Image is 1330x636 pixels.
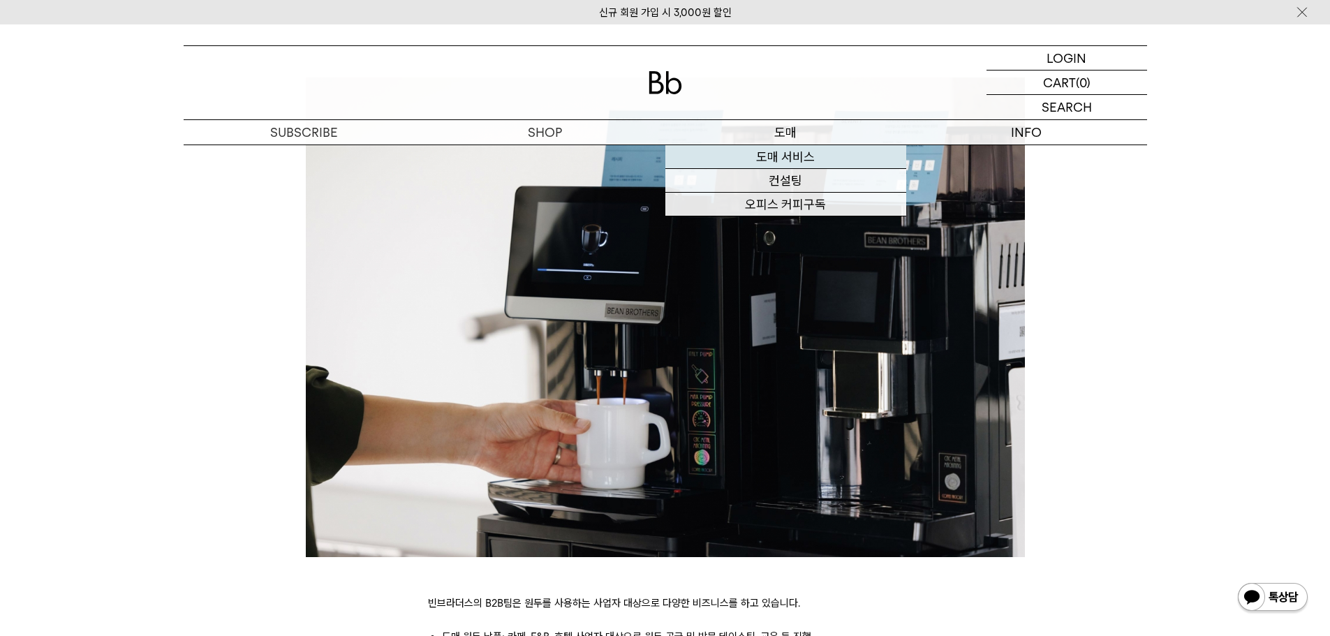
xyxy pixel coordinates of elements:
img: Bb | B2B | 오피스 구독 사업 개발 [306,77,1025,557]
img: 카카오톡 채널 1:1 채팅 버튼 [1236,582,1309,615]
p: 도매 [665,120,906,145]
p: CART [1043,71,1076,94]
a: LOGIN [987,46,1147,71]
a: 도매 서비스 [665,145,906,169]
a: SUBSCRIBE [184,120,424,145]
img: 로고 [649,71,682,94]
p: 빈브라더스의 B2B팀은 원두를 사용하는 사업자 대상으로 다양한 비즈니스를 하고 있습니다. [428,595,903,612]
p: (0) [1076,71,1091,94]
a: 신규 회원 가입 시 3,000원 할인 [599,6,732,19]
a: 오피스 커피구독 [665,193,906,216]
a: 컨설팅 [665,169,906,193]
p: SEARCH [1042,95,1092,119]
p: LOGIN [1047,46,1086,70]
p: INFO [906,120,1147,145]
a: SHOP [424,120,665,145]
a: CART (0) [987,71,1147,95]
